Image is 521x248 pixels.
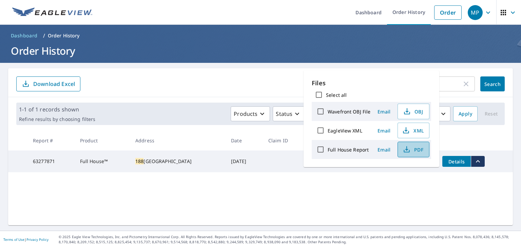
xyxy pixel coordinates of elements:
button: OBJ [398,104,429,119]
span: OBJ [402,107,424,116]
span: Details [446,158,467,165]
button: Download Excel [16,76,80,91]
p: Order History [48,32,80,39]
mark: 188 [135,158,143,164]
span: PDF [402,145,424,154]
p: Download Excel [33,80,75,88]
p: © 2025 Eagle View Technologies, Inc. and Pictometry International Corp. All Rights Reserved. Repo... [59,234,518,245]
p: | [3,237,49,242]
label: Wavefront OBJ File [328,108,370,115]
td: [DATE] [226,150,263,172]
button: Email [373,125,395,136]
div: MP [468,5,483,20]
a: Dashboard [8,30,40,41]
a: Order [434,5,462,20]
th: Report # [27,130,75,150]
button: Status [273,106,305,121]
nav: breadcrumb [8,30,513,41]
a: Privacy Policy [26,237,49,242]
th: Claim ID [263,130,307,150]
button: Apply [453,106,478,121]
td: Full House™ [75,150,130,172]
span: Email [376,127,392,134]
span: Dashboard [11,32,38,39]
button: PDF [398,142,429,157]
p: Files [312,78,431,88]
p: Refine results by choosing filters [19,116,95,122]
label: Select all [326,92,347,98]
th: Date [226,130,263,150]
span: Email [376,146,392,153]
button: detailsBtn-63277871 [442,156,471,167]
div: [GEOGRAPHIC_DATA] [135,158,220,165]
th: Product [75,130,130,150]
img: EV Logo [12,7,92,18]
span: Apply [459,110,472,118]
span: Search [486,81,499,87]
th: Address [130,130,226,150]
label: Full House Report [328,146,369,153]
button: Email [373,144,395,155]
a: Terms of Use [3,237,24,242]
h1: Order History [8,44,513,58]
p: 1-1 of 1 records shown [19,105,95,113]
p: Status [276,110,292,118]
td: 63277871 [27,150,75,172]
span: Email [376,108,392,115]
li: / [43,32,45,40]
button: XML [398,123,429,138]
button: Email [373,106,395,117]
button: filesDropdownBtn-63277871 [471,156,485,167]
button: Search [480,76,505,91]
p: Products [234,110,257,118]
button: Products [231,106,270,121]
label: EagleView XML [328,127,362,134]
span: XML [402,126,424,135]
